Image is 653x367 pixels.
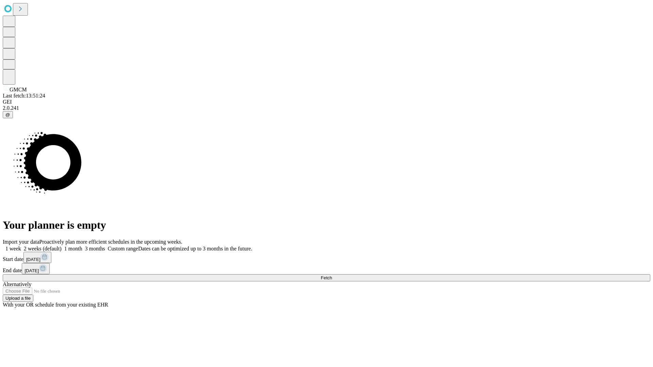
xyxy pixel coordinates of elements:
[321,275,332,280] span: Fetch
[85,246,105,251] span: 3 months
[3,99,650,105] div: GEI
[3,281,31,287] span: Alternatively
[3,252,650,263] div: Start date
[5,112,10,117] span: @
[23,252,51,263] button: [DATE]
[3,274,650,281] button: Fetch
[22,263,50,274] button: [DATE]
[26,257,40,262] span: [DATE]
[24,246,62,251] span: 2 weeks (default)
[3,295,33,302] button: Upload a file
[5,246,21,251] span: 1 week
[3,263,650,274] div: End date
[138,246,252,251] span: Dates can be optimized up to 3 months in the future.
[24,268,39,273] span: [DATE]
[10,87,27,92] span: GMCM
[3,93,45,99] span: Last fetch: 13:51:24
[3,111,13,118] button: @
[108,246,138,251] span: Custom range
[3,105,650,111] div: 2.0.241
[3,302,108,308] span: With your OR schedule from your existing EHR
[64,246,82,251] span: 1 month
[3,219,650,231] h1: Your planner is empty
[3,239,39,245] span: Import your data
[39,239,182,245] span: Proactively plan more efficient schedules in the upcoming weeks.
